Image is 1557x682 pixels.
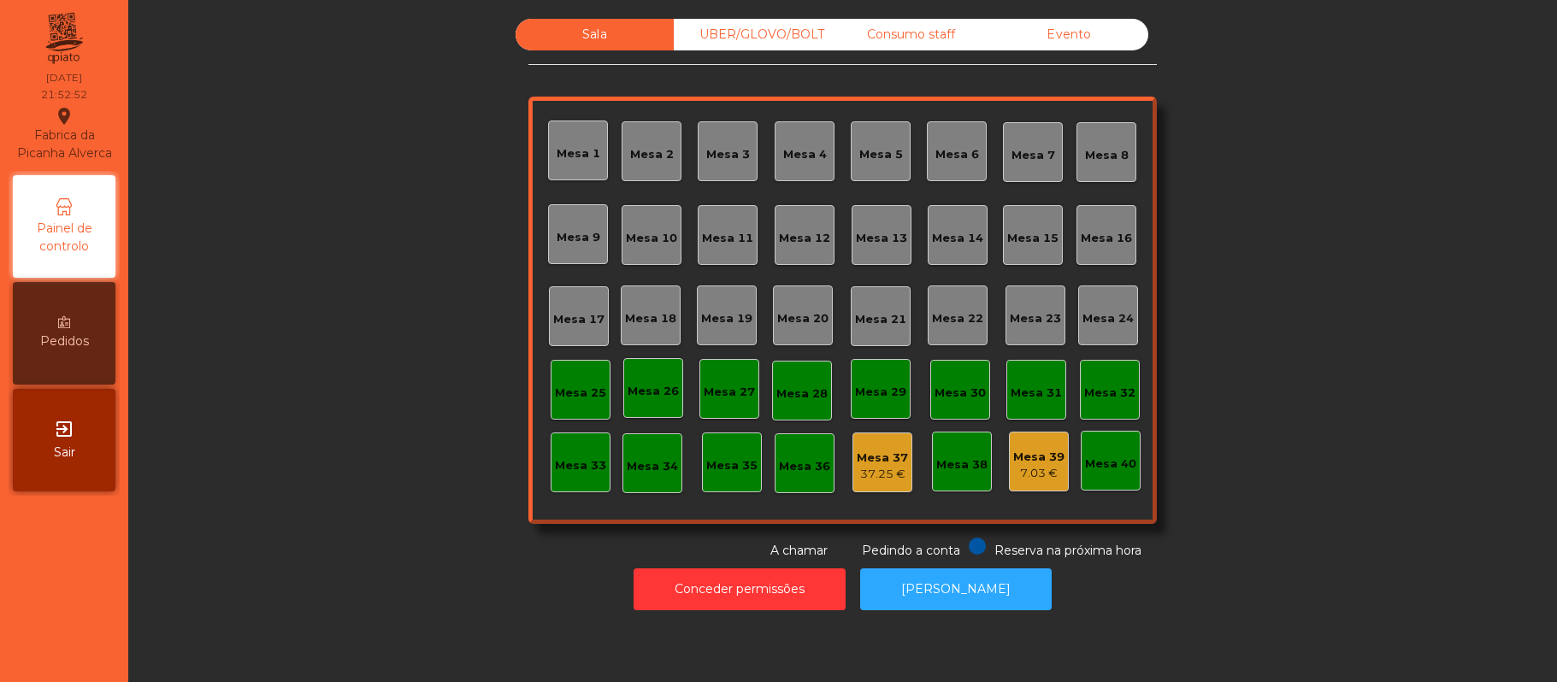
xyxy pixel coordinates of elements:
[779,458,830,475] div: Mesa 36
[783,146,827,163] div: Mesa 4
[770,543,828,558] span: A chamar
[1013,465,1065,482] div: 7.03 €
[634,568,846,610] button: Conceder permissões
[932,230,983,247] div: Mesa 14
[626,230,677,247] div: Mesa 10
[779,230,830,247] div: Mesa 12
[516,19,674,50] div: Sala
[776,385,828,403] div: Mesa 28
[1081,230,1132,247] div: Mesa 16
[43,9,85,68] img: qpiato
[1082,310,1134,327] div: Mesa 24
[674,19,832,50] div: UBER/GLOVO/BOLT
[14,106,115,162] div: Fabrica da Picanha Alverca
[935,146,979,163] div: Mesa 6
[990,19,1148,50] div: Evento
[860,568,1052,610] button: [PERSON_NAME]
[857,450,908,467] div: Mesa 37
[777,310,829,327] div: Mesa 20
[702,230,753,247] div: Mesa 11
[630,146,674,163] div: Mesa 2
[46,70,82,85] div: [DATE]
[17,220,111,256] span: Painel de controlo
[628,383,679,400] div: Mesa 26
[1007,230,1059,247] div: Mesa 15
[41,87,87,103] div: 21:52:52
[855,311,906,328] div: Mesa 21
[625,310,676,327] div: Mesa 18
[855,384,906,401] div: Mesa 29
[706,457,758,474] div: Mesa 35
[557,145,600,162] div: Mesa 1
[994,543,1141,558] span: Reserva na próxima hora
[704,384,755,401] div: Mesa 27
[555,457,606,474] div: Mesa 33
[555,385,606,402] div: Mesa 25
[935,385,986,402] div: Mesa 30
[932,310,983,327] div: Mesa 22
[857,466,908,483] div: 37.25 €
[627,458,678,475] div: Mesa 34
[859,146,903,163] div: Mesa 5
[40,332,89,350] span: Pedidos
[856,230,907,247] div: Mesa 13
[1085,147,1129,164] div: Mesa 8
[832,19,990,50] div: Consumo staff
[706,146,750,163] div: Mesa 3
[1085,456,1136,473] div: Mesa 40
[936,456,988,473] div: Mesa 38
[701,310,752,327] div: Mesa 19
[553,311,605,328] div: Mesa 17
[54,419,74,439] i: exit_to_app
[557,229,600,246] div: Mesa 9
[54,106,74,126] i: location_on
[1011,147,1055,164] div: Mesa 7
[1013,449,1065,466] div: Mesa 39
[862,543,960,558] span: Pedindo a conta
[1011,385,1062,402] div: Mesa 31
[54,444,75,462] span: Sair
[1010,310,1061,327] div: Mesa 23
[1084,385,1135,402] div: Mesa 32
